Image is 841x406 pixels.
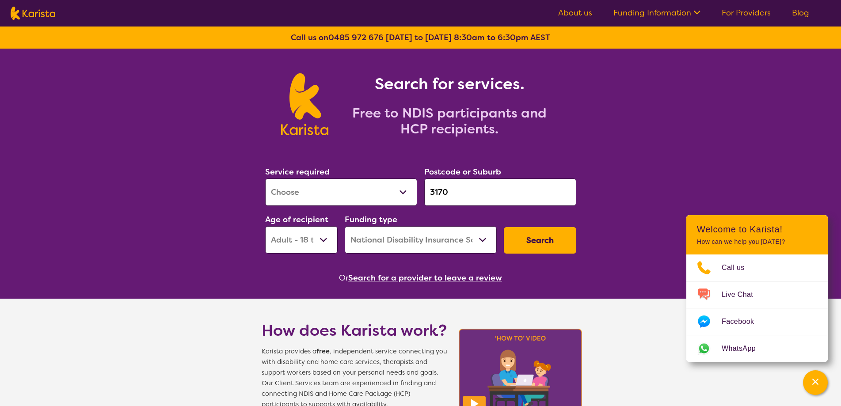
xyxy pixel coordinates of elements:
img: Karista logo [11,7,55,20]
button: Channel Menu [803,370,828,395]
label: Service required [265,167,330,177]
a: Web link opens in a new tab. [686,335,828,362]
a: For Providers [722,8,771,18]
span: Call us [722,261,755,274]
h1: Search for services. [339,73,560,95]
div: Channel Menu [686,215,828,362]
button: Search for a provider to leave a review [348,271,502,285]
b: free [316,347,330,356]
button: Search [504,227,576,254]
span: Facebook [722,315,765,328]
span: Or [339,271,348,285]
label: Age of recipient [265,214,328,225]
img: Karista logo [281,73,328,135]
p: How can we help you [DATE]? [697,238,817,246]
h2: Free to NDIS participants and HCP recipients. [339,105,560,137]
ul: Choose channel [686,254,828,362]
input: Type [424,178,576,206]
span: Live Chat [722,288,764,301]
a: About us [558,8,592,18]
a: Blog [792,8,809,18]
label: Postcode or Suburb [424,167,501,177]
span: WhatsApp [722,342,766,355]
h2: Welcome to Karista! [697,224,817,235]
label: Funding type [345,214,397,225]
b: Call us on [DATE] to [DATE] 8:30am to 6:30pm AEST [291,32,550,43]
h1: How does Karista work? [262,320,447,341]
a: Funding Information [613,8,700,18]
a: 0485 972 676 [328,32,384,43]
